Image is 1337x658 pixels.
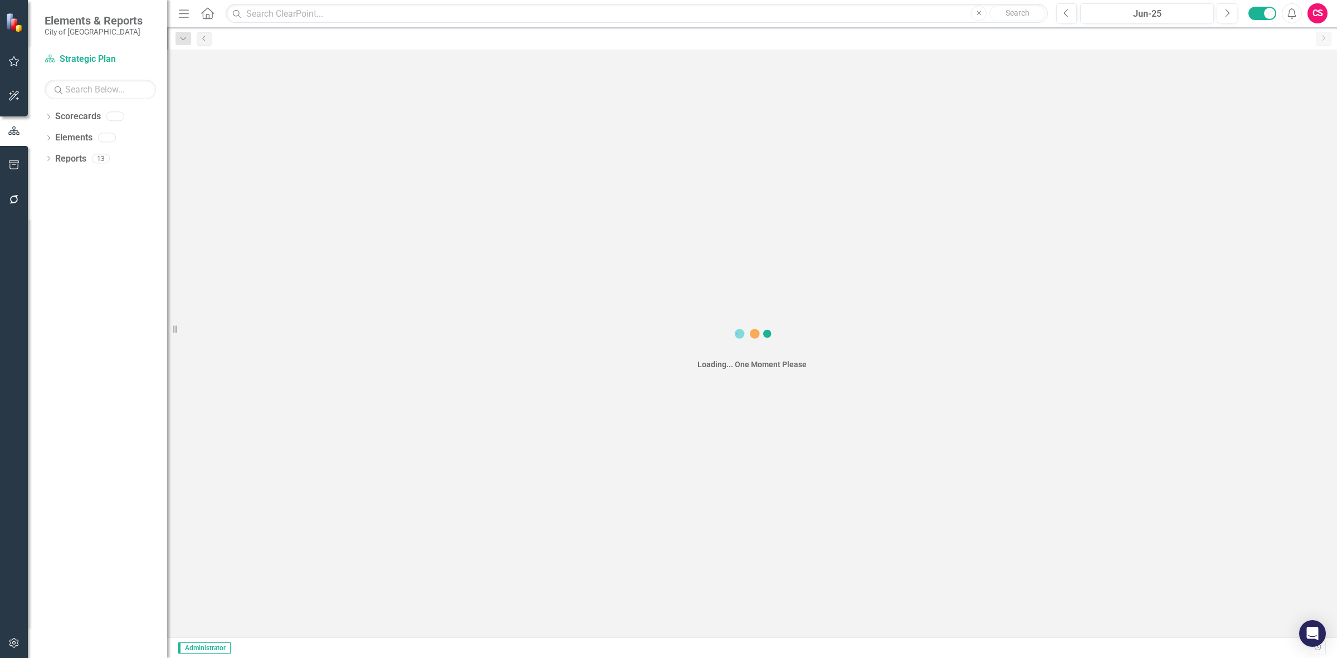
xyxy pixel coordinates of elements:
div: Jun-25 [1084,7,1210,21]
button: CS [1307,3,1328,23]
small: City of [GEOGRAPHIC_DATA] [45,27,143,36]
a: Elements [55,131,92,144]
a: Strategic Plan [45,53,156,66]
button: Jun-25 [1080,3,1214,23]
button: Search [989,6,1045,21]
span: Search [1006,8,1029,17]
span: Elements & Reports [45,14,143,27]
input: Search Below... [45,80,156,99]
div: 13 [92,154,110,163]
div: Loading... One Moment Please [697,359,807,370]
a: Reports [55,153,86,165]
div: Open Intercom Messenger [1299,620,1326,647]
img: ClearPoint Strategy [6,13,25,32]
a: Scorecards [55,110,101,123]
input: Search ClearPoint... [226,4,1048,23]
span: Administrator [178,642,231,654]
